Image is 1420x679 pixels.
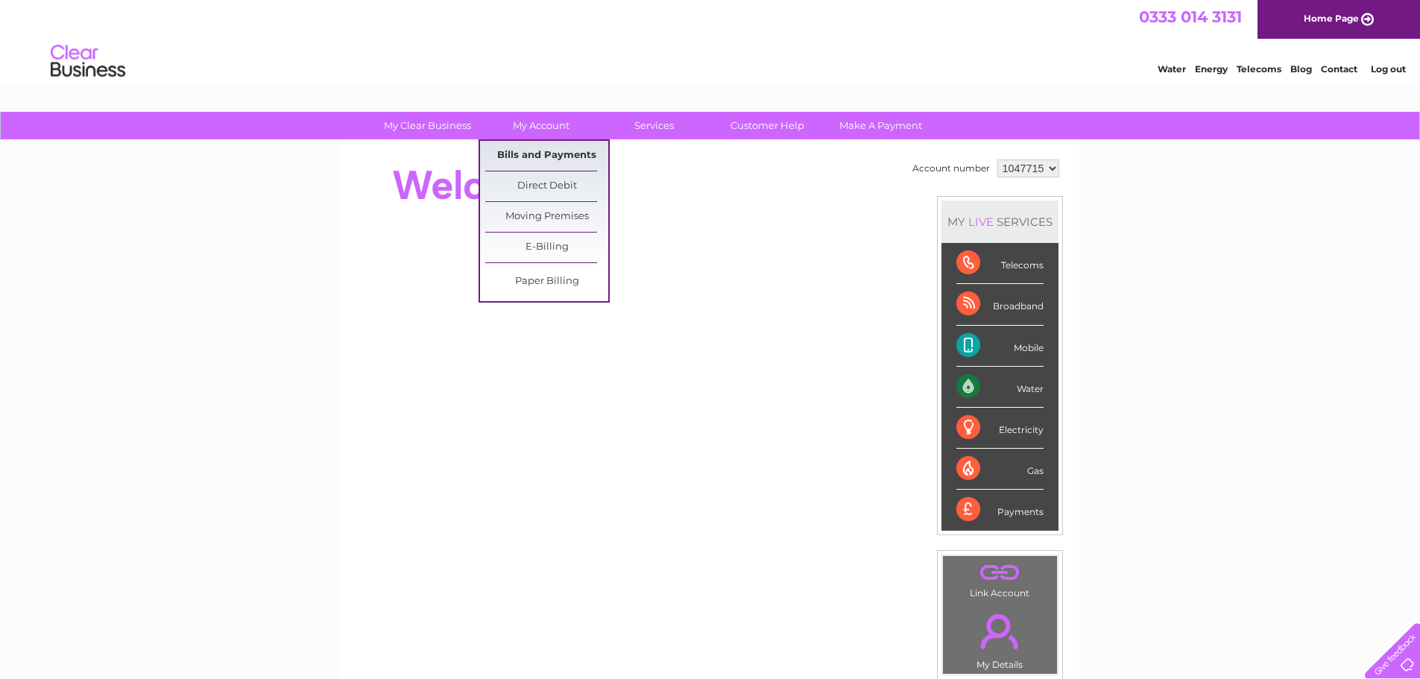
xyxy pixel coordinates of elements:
[956,326,1044,367] div: Mobile
[485,141,608,171] a: Bills and Payments
[956,367,1044,408] div: Water
[956,284,1044,325] div: Broadband
[485,233,608,262] a: E-Billing
[485,171,608,201] a: Direct Debit
[819,112,942,139] a: Make A Payment
[359,8,1063,72] div: Clear Business is a trading name of Verastar Limited (registered in [GEOGRAPHIC_DATA] No. 3667643...
[593,112,716,139] a: Services
[1195,63,1228,75] a: Energy
[956,490,1044,530] div: Payments
[706,112,829,139] a: Customer Help
[956,449,1044,490] div: Gas
[1139,7,1242,26] a: 0333 014 3131
[366,112,489,139] a: My Clear Business
[485,267,608,297] a: Paper Billing
[956,408,1044,449] div: Electricity
[479,112,602,139] a: My Account
[942,555,1058,602] td: Link Account
[485,202,608,232] a: Moving Premises
[941,200,1058,243] div: MY SERVICES
[1290,63,1312,75] a: Blog
[947,605,1053,657] a: .
[1237,63,1281,75] a: Telecoms
[1321,63,1357,75] a: Contact
[909,156,994,181] td: Account number
[1371,63,1406,75] a: Log out
[947,560,1053,586] a: .
[1158,63,1186,75] a: Water
[942,601,1058,675] td: My Details
[956,243,1044,284] div: Telecoms
[50,39,126,84] img: logo.png
[965,215,997,229] div: LIVE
